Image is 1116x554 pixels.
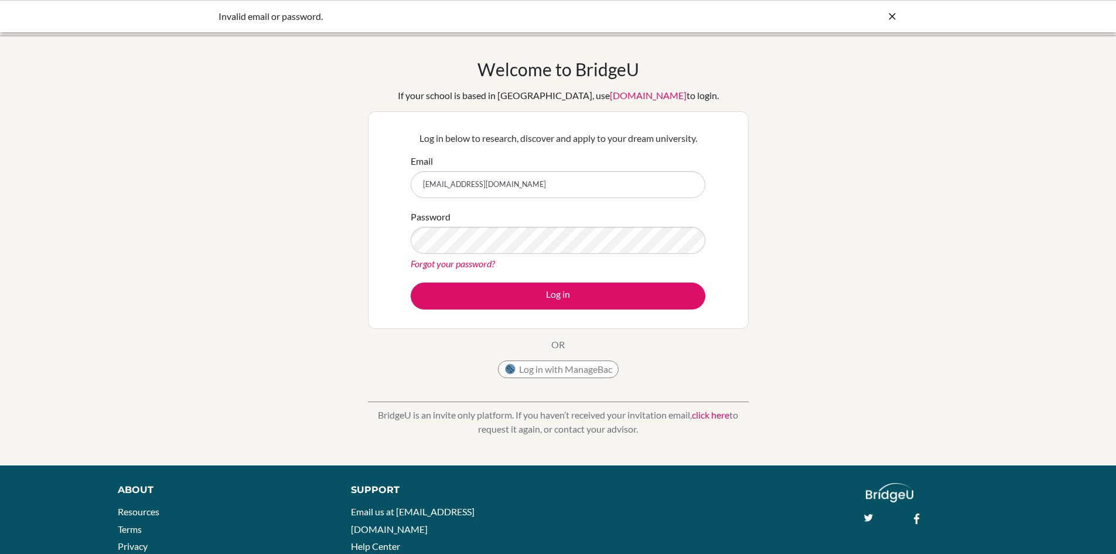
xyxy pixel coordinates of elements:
[351,506,475,535] a: Email us at [EMAIL_ADDRESS][DOMAIN_NAME]
[692,409,729,420] a: click here
[219,9,722,23] div: Invalid email or password.
[610,90,687,101] a: [DOMAIN_NAME]
[118,483,325,497] div: About
[411,154,433,168] label: Email
[351,541,400,552] a: Help Center
[411,258,495,269] a: Forgot your password?
[551,338,565,352] p: OR
[398,89,719,103] div: If your school is based in [GEOGRAPHIC_DATA], use to login.
[118,506,159,517] a: Resources
[411,131,705,145] p: Log in below to research, discover and apply to your dream university.
[477,59,639,80] h1: Welcome to BridgeU
[498,361,619,378] button: Log in with ManageBac
[866,483,913,502] img: logo_white@2x-f4f0deed5e89b7ecb1c2cc34c3e3d731f90f0f143d5ea2071677605dd97b5244.png
[368,408,749,436] p: BridgeU is an invite only platform. If you haven’t received your invitation email, to request it ...
[351,483,544,497] div: Support
[411,283,705,310] button: Log in
[118,541,148,552] a: Privacy
[411,210,451,224] label: Password
[118,524,142,535] a: Terms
